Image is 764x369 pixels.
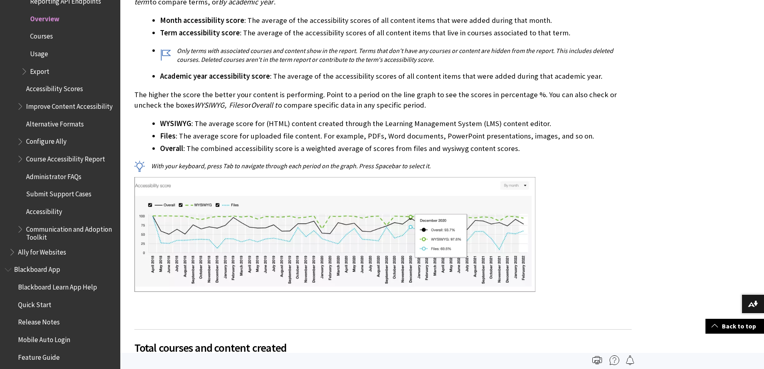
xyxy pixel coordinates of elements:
[134,90,632,110] p: The higher the score the better your content is performing. Point to a period on the line graph t...
[160,46,632,64] p: Only terms with associated courses and content show in the report. Terms that don't have any cour...
[705,319,764,334] a: Back to top
[18,298,51,309] span: Quick Start
[160,71,270,81] span: Academic year accessibility score
[30,12,59,23] span: Overview
[195,100,227,110] span: WYSIWYG,
[160,131,176,141] span: Files
[625,355,635,365] img: Follow this page
[26,117,84,128] span: Alternative Formats
[26,222,115,241] span: Communication and Adoption Toolkit
[160,28,240,37] span: Term accessibility score
[160,15,632,26] li: : The average of the accessibility scores of all content items that were added during that month.
[160,118,632,129] li: : The average score for (HTML) content created through the Learning Management System (LMS) conte...
[160,144,183,153] span: Overall
[26,152,105,163] span: Course Accessibility Report
[134,339,632,356] span: Total courses and content created
[26,82,83,93] span: Accessibility Scores
[592,355,602,365] img: Print
[160,143,632,154] li: : The combined accessibility score is a weighted average of scores from files and wysiwyg content...
[26,135,67,146] span: Configure Ally
[610,355,619,365] img: More help
[160,16,244,25] span: Month accessibility score
[18,280,97,291] span: Blackboard Learn App Help
[30,65,49,75] span: Export
[229,100,243,110] span: Files
[160,27,632,39] li: : The average of the accessibility scores of all content items that live in courses associated to...
[134,161,632,170] p: With your keyboard, press Tab to navigate through each period on the graph. Press Spacebar to sel...
[26,188,91,198] span: Submit Support Cases
[30,30,53,41] span: Courses
[26,100,113,110] span: Improve Content Accessibility
[18,333,70,344] span: Mobile Auto Login
[160,71,632,82] li: : The average of the accessibility scores of all content items that were added during that academ...
[30,47,48,58] span: Usage
[26,205,62,216] span: Accessibility
[26,170,81,181] span: Administrator FAQs
[14,263,60,274] span: Blackboard App
[18,351,60,361] span: Feature Guide
[18,316,60,326] span: Release Notes
[160,119,191,128] span: WYSIWYG
[160,130,632,142] li: : The average score for uploaded file content. For example, PDFs, Word documents, PowerPoint pres...
[251,100,277,110] span: Overall t
[18,245,66,256] span: Ally for Websites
